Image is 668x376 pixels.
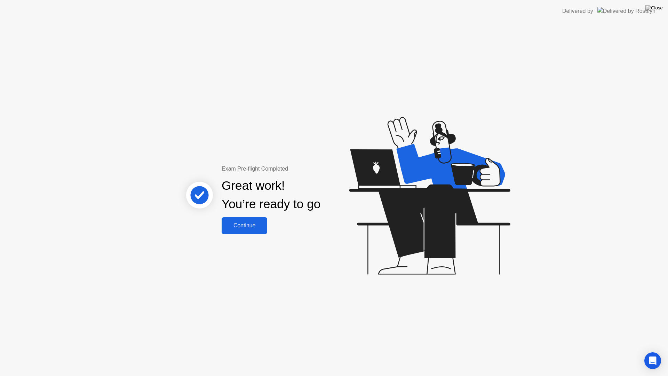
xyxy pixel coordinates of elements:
div: Exam Pre-flight Completed [222,165,365,173]
div: Great work! You’re ready to go [222,177,320,213]
div: Delivered by [562,7,593,15]
img: Close [645,5,663,11]
div: Continue [224,222,265,229]
img: Delivered by Rosalyn [597,7,655,15]
button: Continue [222,217,267,234]
div: Open Intercom Messenger [644,352,661,369]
